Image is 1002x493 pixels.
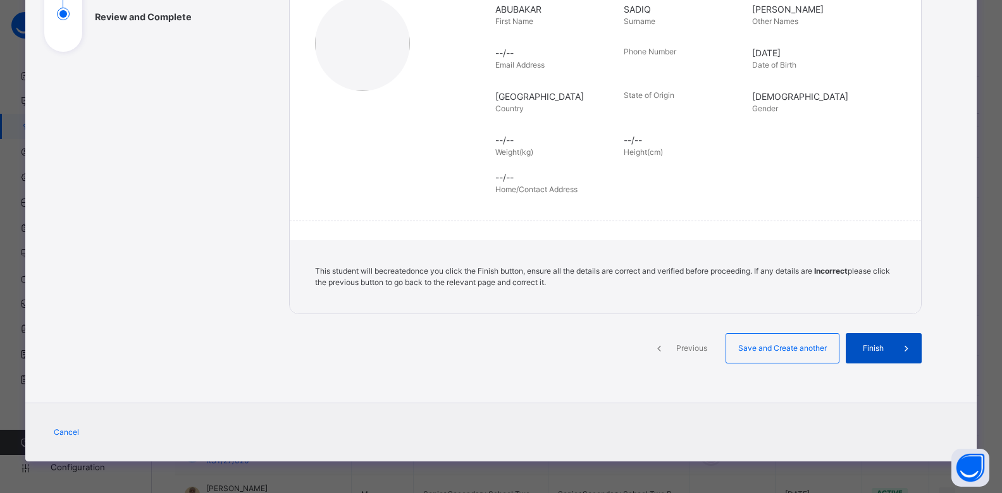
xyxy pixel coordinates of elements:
[315,266,890,287] span: This student will be created once you click the Finish button, ensure all the details are correct...
[624,16,655,26] span: Surname
[54,427,79,438] span: Cancel
[624,47,676,56] span: Phone Number
[674,343,709,354] span: Previous
[495,133,617,147] span: --/--
[495,60,545,70] span: Email Address
[495,3,617,16] span: ABUBAKAR
[752,90,874,103] span: [DEMOGRAPHIC_DATA]
[752,3,874,16] span: [PERSON_NAME]
[624,90,674,100] span: State of Origin
[752,16,798,26] span: Other Names
[495,90,617,103] span: [GEOGRAPHIC_DATA]
[495,147,533,157] span: Weight(kg)
[752,46,874,59] span: [DATE]
[951,449,989,487] button: Open asap
[624,147,663,157] span: Height(cm)
[495,46,617,59] span: --/--
[495,104,524,113] span: Country
[752,104,778,113] span: Gender
[624,3,746,16] span: SADIQ
[752,60,796,70] span: Date of Birth
[624,133,746,147] span: --/--
[814,266,848,276] b: Incorrect
[736,343,829,354] span: Save and Create another
[495,171,902,184] span: --/--
[495,16,533,26] span: First Name
[855,343,891,354] span: Finish
[495,185,578,194] span: Home/Contact Address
